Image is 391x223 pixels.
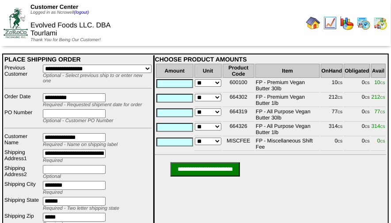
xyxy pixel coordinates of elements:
[4,56,152,63] div: PLACE SHIPPING ORDER
[338,110,342,114] span: CS
[255,137,320,151] td: FP - Miscellaneous Shift Fee
[43,158,63,163] span: Required
[375,108,385,115] span: 77
[357,16,371,30] img: calendarprod.gif
[344,93,370,107] td: 0
[223,93,254,107] td: 664302
[338,96,342,100] span: CS
[372,123,385,129] span: 314
[4,109,42,124] td: PO Number
[43,102,142,108] span: Required - Requested shipment date for order
[155,56,387,63] div: CHOOSE PRODUCT AMOUNTS
[344,64,370,78] th: Obligated
[338,125,342,129] span: CS
[74,10,89,15] a: (logout)
[4,133,42,148] td: Customer Name
[306,16,320,30] img: home.gif
[4,64,42,84] td: Previous Customer
[344,137,370,151] td: 0
[321,123,343,136] td: 314
[380,110,385,114] span: CS
[371,64,386,78] th: Avail
[372,94,385,100] span: 212
[43,73,143,84] span: Optional - Select previous ship to or enter new one
[4,8,28,38] img: ZoRoCo_Logo(Green%26Foil)%20jpg.webp
[321,93,343,107] td: 212
[380,81,385,85] span: CS
[344,123,370,136] td: 0
[156,64,194,78] th: Amount
[344,79,370,92] td: 0
[43,190,63,195] span: Required
[255,64,320,78] th: Item
[223,123,254,136] td: 664326
[375,79,385,85] span: 10
[321,79,343,92] td: 10
[321,64,343,78] th: OnHand
[321,108,343,122] td: 77
[365,96,370,100] span: CS
[43,174,61,179] span: Optional
[380,139,385,143] span: CS
[4,93,42,108] td: Order Date
[223,108,254,122] td: 664319
[223,137,254,151] td: MISCFEE
[373,16,387,30] img: calendarinout.gif
[4,181,42,196] td: Shipping City
[4,196,42,211] td: Shipping State
[338,139,342,143] span: CS
[4,165,42,180] td: Shipping Address2
[365,139,370,143] span: CS
[4,149,42,164] td: Shipping Address1
[365,110,370,114] span: CS
[43,118,114,123] span: Optional - Customer PO Number
[344,108,370,122] td: 0
[340,16,354,30] img: graph.gif
[377,138,385,144] span: 0
[365,81,370,85] span: CS
[365,125,370,129] span: CS
[30,10,89,15] span: Logged in as Ncrowell
[30,4,78,10] span: Customer Center
[223,64,254,78] th: Product Code
[255,123,320,136] td: FP - All Purpose Vegan Butter 1lb
[43,142,118,147] span: Required - Name on shipping label
[43,206,119,211] span: Required - Two letter shipping state
[194,64,222,78] th: Unit
[321,137,343,151] td: 0
[255,108,320,122] td: FP - All Purpose Vegan Butter 30lb
[30,38,101,42] span: Thank You for Being Our Customer!
[380,96,385,100] span: CS
[255,79,320,92] td: FP - Premium Vegan Butter 30lb
[338,81,342,85] span: CS
[223,79,254,92] td: 600100
[380,125,385,129] span: CS
[30,22,110,37] span: Evolved Foods LLC. DBA Tourlami
[255,93,320,107] td: FP - Premium Vegan Butter 1lb
[323,16,337,30] img: line_graph.gif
